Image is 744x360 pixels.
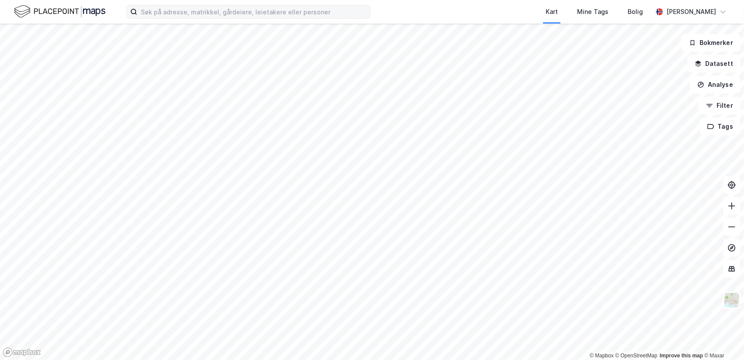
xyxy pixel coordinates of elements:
div: Kontrollprogram for chat [700,318,744,360]
img: Z [724,292,740,309]
a: OpenStreetMap [615,353,658,359]
button: Tags [700,118,741,135]
a: Mapbox homepage [3,347,41,357]
button: Bokmerker [682,34,741,51]
div: [PERSON_NAME] [666,7,716,17]
button: Filter [699,97,741,114]
div: Bolig [628,7,643,17]
input: Søk på adresse, matrikkel, gårdeiere, leietakere eller personer [137,5,370,18]
button: Datasett [687,55,741,72]
a: Improve this map [660,353,703,359]
button: Analyse [690,76,741,93]
div: Kart [546,7,558,17]
img: logo.f888ab2527a4732fd821a326f86c7f29.svg [14,4,105,19]
iframe: Chat Widget [700,318,744,360]
a: Mapbox [590,353,614,359]
div: Mine Tags [577,7,608,17]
